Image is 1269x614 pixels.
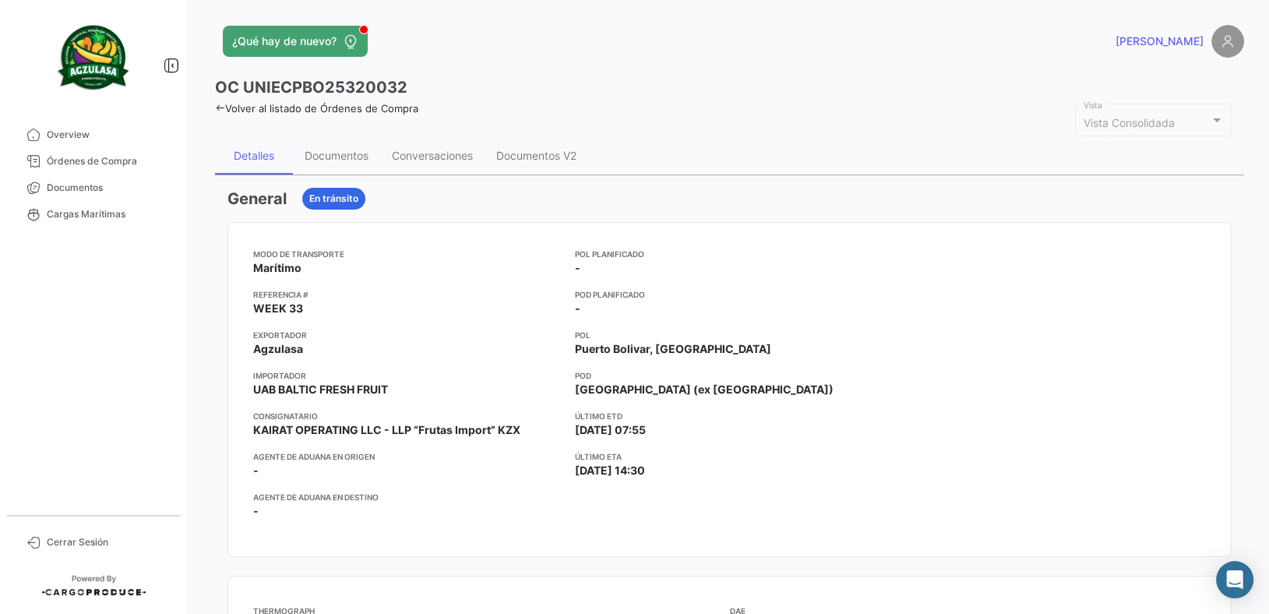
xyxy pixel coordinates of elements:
[215,76,407,98] h3: OC UNIECPBO25320032
[223,26,368,57] button: ¿Qué hay de nuevo?
[575,410,884,422] app-card-info-title: Último ETD
[575,341,771,357] span: Puerto Bolivar, [GEOGRAPHIC_DATA]
[1216,561,1253,598] div: Abrir Intercom Messenger
[47,181,168,195] span: Documentos
[575,329,884,341] app-card-info-title: POL
[232,34,337,49] span: ¿Qué hay de nuevo?
[1084,116,1175,129] mat-select-trigger: Vista Consolidada
[253,382,388,397] span: UAB BALTIC FRESH FRUIT
[392,149,473,162] div: Conversaciones
[496,149,576,162] div: Documentos V2
[253,329,562,341] app-card-info-title: Exportador
[253,248,562,260] app-card-info-title: Modo de Transporte
[234,149,274,162] div: Detalles
[12,148,174,175] a: Órdenes de Compra
[253,450,562,463] app-card-info-title: Agente de Aduana en Origen
[253,341,303,357] span: Agzulasa
[1116,34,1204,49] span: [PERSON_NAME]
[309,192,358,206] span: En tránsito
[305,149,368,162] div: Documentos
[12,175,174,201] a: Documentos
[227,188,287,210] h3: General
[575,301,580,316] span: -
[253,288,562,301] app-card-info-title: Referencia #
[47,207,168,221] span: Cargas Marítimas
[575,260,580,276] span: -
[253,463,259,478] span: -
[47,535,168,549] span: Cerrar Sesión
[55,19,132,97] img: agzulasa-logo.png
[253,301,303,316] span: WEEK 33
[253,260,301,276] span: Marítimo
[575,450,884,463] app-card-info-title: Último ETA
[575,248,884,260] app-card-info-title: POL Planificado
[253,410,562,422] app-card-info-title: Consignatario
[575,422,646,438] span: [DATE] 07:55
[575,382,834,397] span: [GEOGRAPHIC_DATA] (ex [GEOGRAPHIC_DATA])
[47,154,168,168] span: Órdenes de Compra
[253,369,562,382] app-card-info-title: Importador
[575,288,884,301] app-card-info-title: POD Planificado
[253,503,259,519] span: -
[253,422,520,438] span: KAIRAT OPERATING LLC - LLP “Frutas Import” KZX
[215,102,418,115] a: Volver al listado de Órdenes de Compra
[1211,25,1244,58] img: placeholder-user.png
[253,491,562,503] app-card-info-title: Agente de Aduana en Destino
[12,201,174,228] a: Cargas Marítimas
[47,128,168,142] span: Overview
[12,122,174,148] a: Overview
[575,463,645,478] span: [DATE] 14:30
[575,369,884,382] app-card-info-title: POD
